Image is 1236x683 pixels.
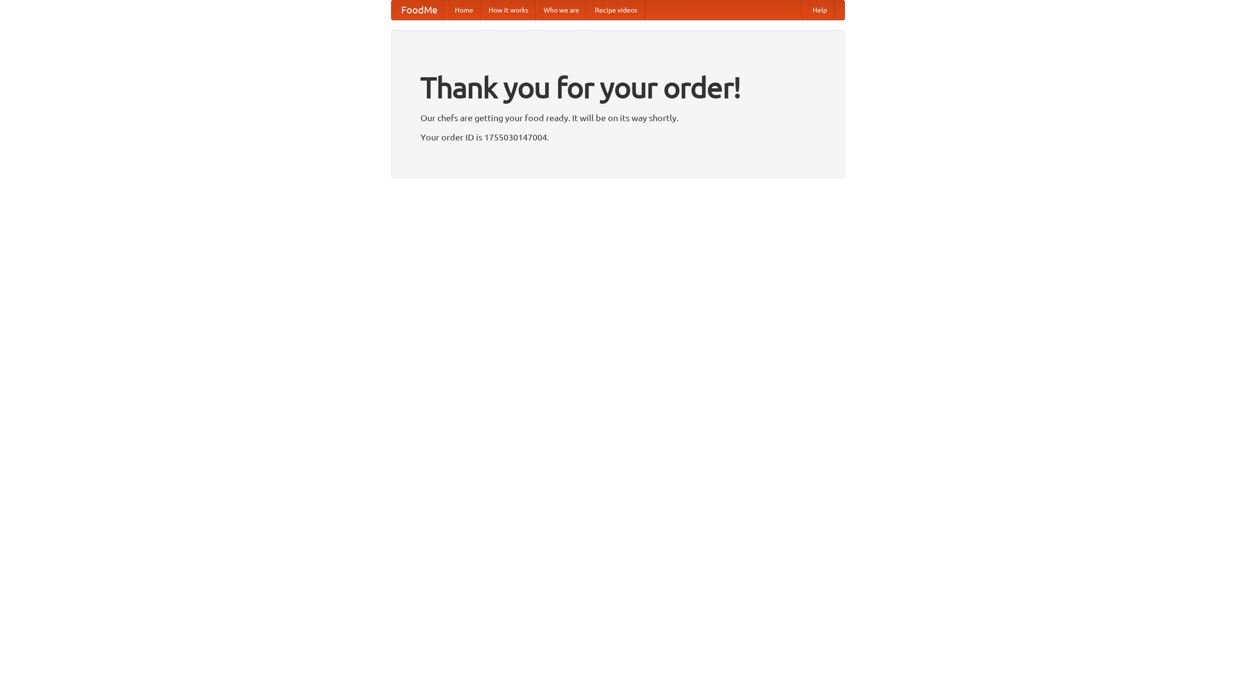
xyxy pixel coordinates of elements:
a: Help [805,0,835,20]
p: Our chefs are getting your food ready. It will be on its way shortly. [421,111,815,125]
a: Home [447,0,481,20]
p: Your order ID is 1755030147004. [421,130,815,144]
a: How it works [481,0,536,20]
a: Who we are [536,0,587,20]
a: FoodMe [392,0,447,20]
a: Recipe videos [587,0,645,20]
h1: Thank you for your order! [421,64,815,111]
